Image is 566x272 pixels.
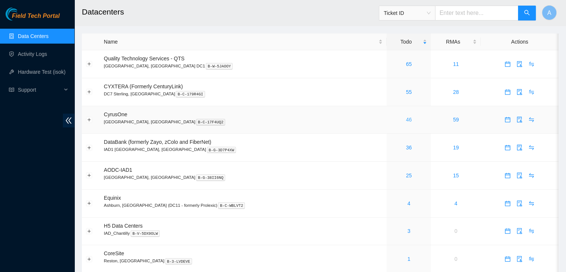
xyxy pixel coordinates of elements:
[104,146,383,153] p: IAD1 [GEOGRAPHIC_DATA], [GEOGRAPHIC_DATA]
[86,173,92,178] button: Expand row
[502,253,514,265] button: calendar
[454,200,457,206] a: 4
[406,89,412,95] a: 55
[502,173,513,178] span: calendar
[514,142,525,154] button: audit
[407,228,410,234] a: 3
[502,86,514,98] button: calendar
[131,230,160,237] kbd: B-V-5DX9OLW
[104,56,185,61] span: Quality Technology Services - QTS
[104,63,383,69] p: [GEOGRAPHIC_DATA], [GEOGRAPHIC_DATA] DC1
[453,61,459,67] a: 11
[525,117,537,123] a: swap
[525,86,537,98] button: swap
[165,258,192,265] kbd: B-3-LVDEVE
[525,173,537,178] a: swap
[104,230,383,237] p: IAD_Chantilly
[518,6,536,20] button: search
[12,13,60,20] span: Field Tech Portal
[514,145,525,151] span: audit
[547,8,551,18] span: A
[514,114,525,126] button: audit
[502,58,514,70] button: calendar
[502,228,514,234] a: calendar
[502,89,513,95] span: calendar
[502,170,514,181] button: calendar
[502,256,513,262] span: calendar
[526,117,537,123] span: swap
[196,174,226,181] kbd: B-G-38II6NQ
[407,200,410,206] a: 4
[514,117,525,123] span: audit
[104,139,211,145] span: DataBank (formerly Zayo, zColo and FiberNet)
[18,82,62,97] span: Support
[104,257,383,264] p: Reston, [GEOGRAPHIC_DATA]
[18,51,47,57] a: Activity Logs
[196,119,226,126] kbd: B-C-17F4UQ2
[502,200,514,206] a: calendar
[207,147,236,154] kbd: B-G-3D7P4XW
[514,197,525,209] button: audit
[514,61,525,67] span: audit
[104,91,383,97] p: DC7 Sterling, [GEOGRAPHIC_DATA]
[514,117,525,123] a: audit
[454,228,457,234] a: 0
[525,253,537,265] button: swap
[526,228,537,234] span: swap
[454,256,457,262] a: 0
[514,200,525,206] span: audit
[525,170,537,181] button: swap
[514,58,525,70] button: audit
[104,202,383,209] p: Ashburn, [GEOGRAPHIC_DATA] (DC11 - formerly Prolexic)
[176,91,205,98] kbd: B-C-179R4GI
[525,145,537,151] a: swap
[526,200,537,206] span: swap
[502,145,514,151] a: calendar
[406,61,412,67] a: 65
[86,145,92,151] button: Expand row
[104,111,127,117] span: CyrusOne
[86,117,92,123] button: Expand row
[104,223,143,229] span: H5 Data Centers
[524,10,530,17] span: search
[86,256,92,262] button: Expand row
[502,225,514,237] button: calendar
[384,7,431,19] span: Ticket ID
[542,5,557,20] button: A
[514,170,525,181] button: audit
[406,145,412,151] a: 36
[104,118,383,125] p: [GEOGRAPHIC_DATA], [GEOGRAPHIC_DATA]
[525,228,537,234] a: swap
[406,117,412,123] a: 46
[525,89,537,95] a: swap
[453,145,459,151] a: 19
[502,197,514,209] button: calendar
[514,228,525,234] span: audit
[206,63,233,70] kbd: B-W-5JAOOY
[526,173,537,178] span: swap
[86,89,92,95] button: Expand row
[526,61,537,67] span: swap
[526,89,537,95] span: swap
[104,167,132,173] span: AODC-IAD1
[514,173,525,178] span: audit
[514,89,525,95] span: audit
[86,228,92,234] button: Expand row
[514,89,525,95] a: audit
[63,114,74,127] span: double-left
[218,202,245,209] kbd: B-C-WBLVT2
[453,173,459,178] a: 15
[104,195,121,201] span: Equinix
[525,61,537,67] a: swap
[526,256,537,262] span: swap
[514,61,525,67] a: audit
[514,145,525,151] a: audit
[104,250,124,256] span: CoreSite
[481,34,559,50] th: Actions
[86,61,92,67] button: Expand row
[525,142,537,154] button: swap
[502,117,513,123] span: calendar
